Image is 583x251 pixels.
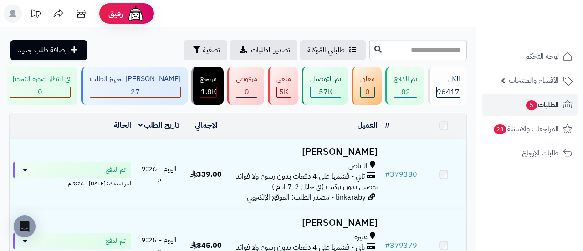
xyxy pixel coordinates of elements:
span: تم الدفع [106,165,126,174]
span: تابي - قسّمها على 4 دفعات بدون رسوم ولا فوائد [236,171,365,182]
div: 4997 [277,87,291,97]
span: الرياض [348,161,368,171]
span: # [385,169,390,180]
span: 5K [279,87,288,97]
img: ai-face.png [127,5,145,23]
a: الكل96417 [426,67,469,105]
a: إضافة طلب جديد [10,40,87,60]
span: المراجعات والأسئلة [493,123,559,135]
span: 5 [526,100,537,110]
a: مرتجع 1.8K [189,67,225,105]
div: معلق [360,74,375,84]
a: #379379 [385,240,417,251]
div: 57024 [311,87,341,97]
span: اليوم - 9:26 م [141,164,177,185]
span: 96417 [437,87,460,97]
span: إضافة طلب جديد [18,45,67,56]
span: الطلبات [525,98,559,111]
span: لوحة التحكم [525,50,559,63]
span: 1.8K [201,87,216,97]
span: عنيزة [354,232,368,242]
a: # [385,120,389,131]
div: 0 [361,87,374,97]
div: [PERSON_NAME] تجهيز الطلب [90,74,181,84]
a: الحالة [114,120,131,131]
a: تصدير الطلبات [230,40,297,60]
a: تم التوصيل 57K [300,67,350,105]
a: ملغي 5K [266,67,300,105]
a: تم الدفع 82 [384,67,426,105]
a: الإجمالي [195,120,218,131]
span: 27 [131,87,140,97]
div: في انتظار صورة التحويل [10,74,71,84]
h3: [PERSON_NAME] [233,218,378,228]
div: اخر تحديث: [DATE] - 9:26 م [13,178,131,188]
span: 23 [494,124,506,134]
a: تاريخ الطلب [138,120,180,131]
div: 1841 [200,87,216,97]
span: تم الدفع [106,236,126,246]
a: #379380 [385,169,417,180]
span: 845.00 [190,240,222,251]
span: طلباتي المُوكلة [307,45,345,56]
div: الكل [436,74,460,84]
div: 0 [10,87,70,97]
span: رفيق [108,8,123,19]
a: الطلبات5 [482,94,578,116]
span: 82 [401,87,410,97]
div: 82 [394,87,417,97]
span: linkaraby - مصدر الطلب: الموقع الإلكتروني [247,192,366,203]
a: العميل [358,120,378,131]
a: معلق 0 [350,67,384,105]
a: مرفوض 0 [225,67,266,105]
h3: [PERSON_NAME] [233,147,378,157]
div: 27 [90,87,180,97]
a: تحديثات المنصة [24,5,47,25]
a: لوحة التحكم [482,46,578,67]
span: تصدير الطلبات [251,45,290,56]
span: 339.00 [190,169,222,180]
div: مرفوض [236,74,257,84]
a: طلبات الإرجاع [482,142,578,164]
span: 0 [245,87,249,97]
div: Open Intercom Messenger [14,215,36,237]
div: مرتجع [200,74,217,84]
div: ملغي [276,74,291,84]
span: 57K [319,87,332,97]
span: توصيل بدون تركيب (في خلال 2-7 ايام ) [272,181,378,192]
button: تصفية [184,40,227,60]
a: طلباتي المُوكلة [300,40,366,60]
span: تصفية [203,45,220,56]
a: [PERSON_NAME] تجهيز الطلب 27 [79,67,189,105]
span: 0 [365,87,370,97]
a: المراجعات والأسئلة23 [482,118,578,140]
div: 0 [236,87,257,97]
div: تم التوصيل [310,74,341,84]
span: # [385,240,390,251]
div: تم الدفع [394,74,417,84]
span: الأقسام والمنتجات [509,74,559,87]
span: 0 [38,87,42,97]
span: طلبات الإرجاع [522,147,559,159]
